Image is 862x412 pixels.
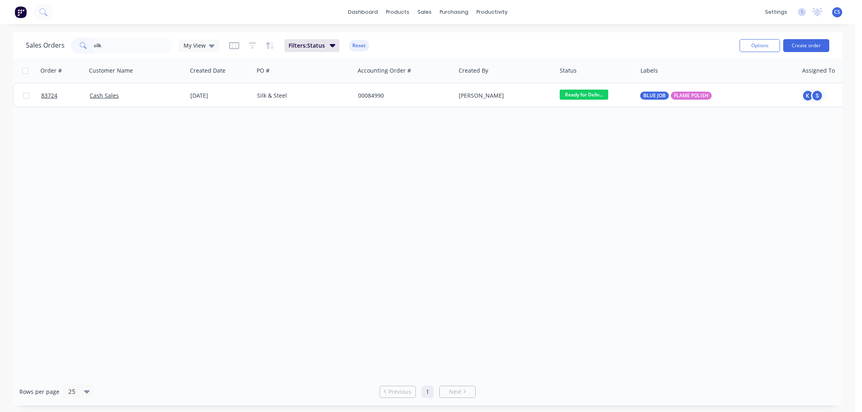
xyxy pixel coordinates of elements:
div: K [802,90,814,102]
span: CS [834,8,840,16]
button: Reset [349,40,369,51]
button: KS [802,90,823,102]
div: S [811,90,823,102]
img: Factory [15,6,27,18]
span: FLAME POLISH [674,92,708,100]
a: Previous page [380,388,415,396]
input: Search... [94,38,173,54]
div: purchasing [436,6,472,18]
button: Filters:Status [285,39,339,52]
div: [PERSON_NAME] [459,92,548,100]
div: Order # [40,67,62,75]
div: Assigned To [802,67,835,75]
div: [DATE] [190,92,251,100]
button: Create order [783,39,829,52]
div: Created By [459,67,488,75]
span: My View [183,41,206,50]
span: Next [449,388,462,396]
div: products [382,6,413,18]
a: Page 1 is your current page [422,386,434,398]
div: PO # [257,67,270,75]
div: sales [413,6,436,18]
span: Rows per page [19,388,59,396]
button: BLUE JOBFLAME POLISH [640,92,712,100]
span: BLUE JOB [643,92,666,100]
button: Options [740,39,780,52]
span: Filters: Status [289,42,325,50]
a: Cash Sales [90,92,119,99]
div: 00084990 [358,92,448,100]
div: Silk & Steel [257,92,347,100]
a: dashboard [344,6,382,18]
span: 83724 [41,92,57,100]
h1: Sales Orders [26,42,65,49]
div: productivity [472,6,512,18]
span: Previous [388,388,411,396]
div: Status [560,67,577,75]
div: Created Date [190,67,226,75]
a: Next page [440,388,475,396]
a: 83724 [41,84,90,108]
div: Accounting Order # [358,67,411,75]
ul: Pagination [376,386,479,398]
div: settings [761,6,791,18]
div: Labels [641,67,658,75]
span: Ready for Deliv... [560,90,608,100]
div: Customer Name [89,67,133,75]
